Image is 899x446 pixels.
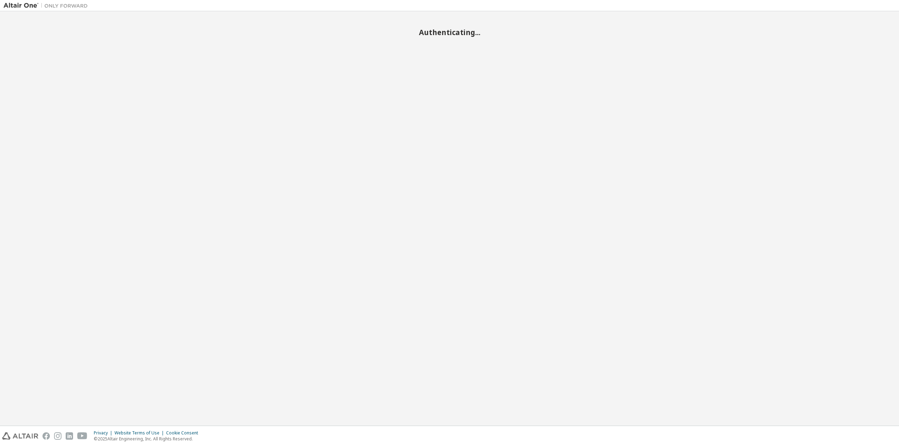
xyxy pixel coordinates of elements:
img: Altair One [4,2,91,9]
h2: Authenticating... [4,28,895,37]
img: altair_logo.svg [2,432,38,440]
img: instagram.svg [54,432,61,440]
div: Cookie Consent [166,430,202,436]
div: Website Terms of Use [114,430,166,436]
img: youtube.svg [77,432,87,440]
p: © 2025 Altair Engineering, Inc. All Rights Reserved. [94,436,202,442]
img: facebook.svg [42,432,50,440]
div: Privacy [94,430,114,436]
img: linkedin.svg [66,432,73,440]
